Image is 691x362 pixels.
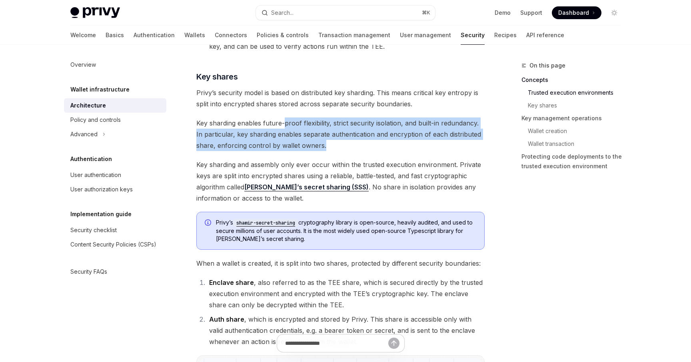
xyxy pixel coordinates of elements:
div: User authorization keys [70,185,133,194]
a: Connectors [215,26,247,45]
div: Advanced [70,129,98,139]
div: Overview [70,60,96,70]
a: Security checklist [64,223,166,237]
a: Overview [64,58,166,72]
a: Policy and controls [64,113,166,127]
button: Toggle dark mode [608,6,621,19]
span: Privy’s security model is based on distributed key sharding. This means critical key entropy is s... [196,87,485,109]
a: Wallet transaction [528,137,627,150]
a: Security FAQs [64,265,166,279]
img: light logo [70,7,120,18]
a: [PERSON_NAME]’s secret sharing (SSS) [244,183,369,191]
div: Content Security Policies (CSPs) [70,240,156,249]
a: Security [461,26,485,45]
a: Wallet creation [528,125,627,137]
a: Architecture [64,98,166,113]
span: ⌘ K [422,10,430,16]
div: Security FAQs [70,267,107,276]
li: , which is encrypted and stored by Privy. This share is accessible only with valid authentication... [207,314,485,347]
strong: Auth share [209,315,244,323]
span: When a wallet is created, it is split into two shares, protected by different security boundaries: [196,258,485,269]
span: Dashboard [558,9,589,17]
code: shamir-secret-sharing [233,219,298,227]
a: Demo [495,9,511,17]
a: Key shares [528,99,627,112]
a: Trusted execution environments [528,86,627,99]
button: Send message [388,338,399,349]
svg: Info [205,219,213,227]
span: Privy’s cryptography library is open-source, heavily audited, and used to secure millions of user... [216,219,476,243]
a: Key management operations [521,112,627,125]
a: User authentication [64,168,166,182]
div: Policy and controls [70,115,121,125]
strong: Enclave share [209,278,254,286]
button: Search...⌘K [256,6,435,20]
div: Architecture [70,101,106,110]
a: Dashboard [552,6,601,19]
div: User authentication [70,170,121,180]
a: Welcome [70,26,96,45]
a: Concepts [521,74,627,86]
span: Key sharding and assembly only ever occur within the trusted execution environment. Private keys ... [196,159,485,204]
div: Search... [271,8,294,18]
a: Support [520,9,542,17]
a: Protecting code deployments to the trusted execution environment [521,150,627,173]
h5: Authentication [70,154,112,164]
a: User authorization keys [64,182,166,197]
a: shamir-secret-sharing [233,219,298,226]
a: Authentication [134,26,175,45]
a: Basics [106,26,124,45]
a: Transaction management [318,26,390,45]
h5: Wallet infrastructure [70,85,130,94]
a: Content Security Policies (CSPs) [64,237,166,252]
a: Recipes [494,26,517,45]
a: API reference [526,26,564,45]
a: Policies & controls [257,26,309,45]
a: User management [400,26,451,45]
div: Security checklist [70,225,117,235]
li: , also referred to as the TEE share, which is secured directly by the trusted execution environme... [207,277,485,310]
span: Key sharding enables future-proof flexibility, strict security isolation, and built-in redundancy... [196,117,485,151]
span: Key shares [196,71,238,82]
span: On this page [529,61,565,70]
h5: Implementation guide [70,209,132,219]
a: Wallets [184,26,205,45]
